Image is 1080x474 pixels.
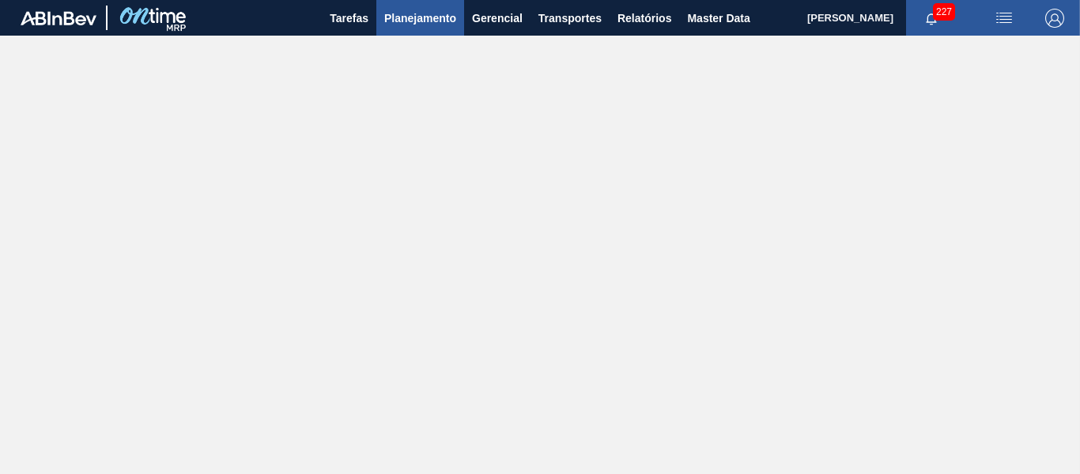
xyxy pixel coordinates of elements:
img: userActions [995,9,1014,28]
span: Gerencial [472,9,523,28]
span: Planejamento [384,9,456,28]
span: Master Data [687,9,750,28]
img: TNhmsLtSVTkK8tSr43FrP2fwEKptu5GPRR3wAAAABJRU5ErkJggg== [21,11,96,25]
img: Logout [1045,9,1064,28]
span: Relatórios [617,9,671,28]
span: Transportes [538,9,602,28]
span: 227 [933,3,955,21]
span: Tarefas [330,9,368,28]
button: Notificações [906,7,957,29]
